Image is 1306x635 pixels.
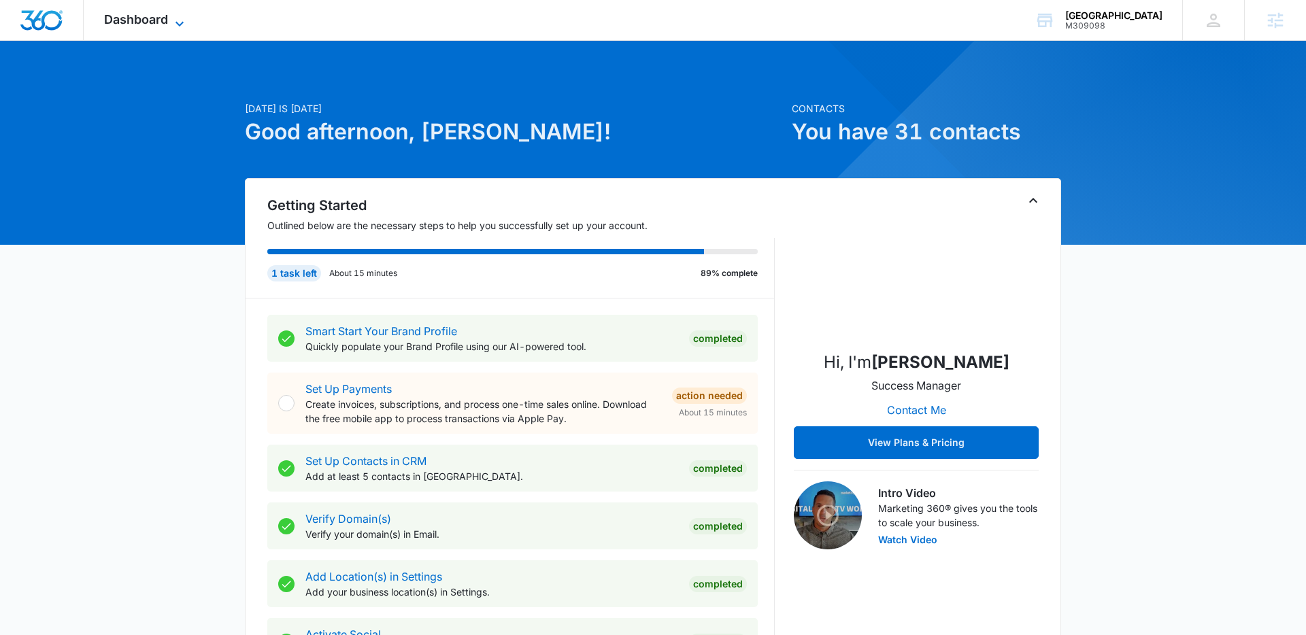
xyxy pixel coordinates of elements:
[267,195,775,216] h2: Getting Started
[689,460,747,477] div: Completed
[245,101,784,116] p: [DATE] is [DATE]
[305,585,678,599] p: Add your business location(s) in Settings.
[1065,21,1162,31] div: account id
[305,339,678,354] p: Quickly populate your Brand Profile using our AI-powered tool.
[873,394,960,426] button: Contact Me
[305,382,392,396] a: Set Up Payments
[689,576,747,592] div: Completed
[792,101,1061,116] p: Contacts
[1065,10,1162,21] div: account name
[689,330,747,347] div: Completed
[701,267,758,279] p: 89% complete
[792,116,1061,148] h1: You have 31 contacts
[305,527,678,541] p: Verify your domain(s) in Email.
[689,518,747,534] div: Completed
[794,481,862,549] img: Intro Video
[267,218,775,233] p: Outlined below are the necessary steps to help you successfully set up your account.
[878,535,937,545] button: Watch Video
[871,377,961,394] p: Success Manager
[305,469,678,483] p: Add at least 5 contacts in [GEOGRAPHIC_DATA].
[1025,192,1041,209] button: Toggle Collapse
[329,267,397,279] p: About 15 minutes
[305,570,442,583] a: Add Location(s) in Settings
[848,203,984,339] img: Adam Eaton
[305,397,661,426] p: Create invoices, subscriptions, and process one-time sales online. Download the free mobile app t...
[305,512,391,526] a: Verify Domain(s)
[305,324,457,338] a: Smart Start Your Brand Profile
[267,265,321,281] div: 1 task left
[104,12,168,27] span: Dashboard
[245,116,784,148] h1: Good afternoon, [PERSON_NAME]!
[824,350,1009,375] p: Hi, I'm
[871,352,1009,372] strong: [PERSON_NAME]
[794,426,1039,459] button: View Plans & Pricing
[878,501,1039,530] p: Marketing 360® gives you the tools to scale your business.
[672,388,747,404] div: Action Needed
[305,454,426,468] a: Set Up Contacts in CRM
[679,407,747,419] span: About 15 minutes
[878,485,1039,501] h3: Intro Video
